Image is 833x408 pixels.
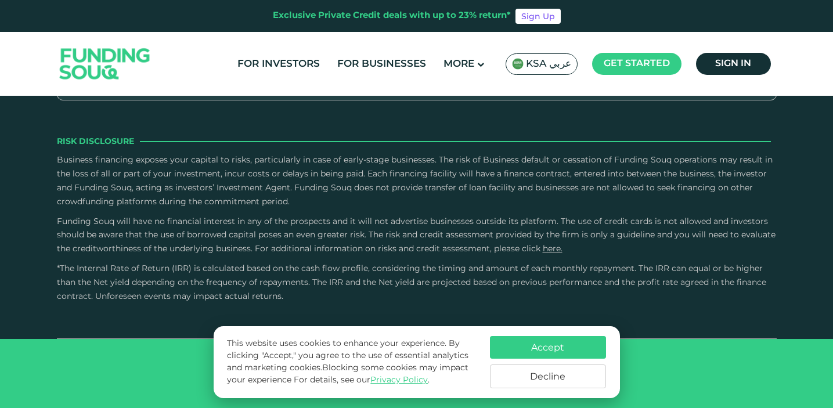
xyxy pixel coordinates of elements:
[48,35,162,93] img: Logo
[512,58,524,70] img: SA Flag
[490,336,606,359] button: Accept
[526,57,571,71] span: KSA عربي
[604,59,670,68] span: Get started
[294,376,430,384] span: For details, see our .
[273,9,511,23] div: Exclusive Private Credit deals with up to 23% return*
[334,55,429,74] a: For Businesses
[66,353,768,365] p: Funding Souq is licensed by the Saudi Central Bank with license number ٨٦/أ ش/٢٠٢٤٠٣
[515,9,561,24] a: Sign Up
[370,376,428,384] a: Privacy Policy
[715,59,751,68] span: Sign in
[57,218,776,254] span: Funding Souq will have no financial interest in any of the prospects and it will not advertise bu...
[235,55,323,74] a: For Investors
[696,53,771,75] a: Sign in
[227,364,468,384] span: Blocking some cookies may impact your experience
[227,338,478,387] p: This website uses cookies to enhance your experience. By clicking "Accept," you agree to the use ...
[443,59,474,69] span: More
[57,135,134,148] span: Risk Disclosure
[57,154,777,209] p: Business financing exposes your capital to risks, particularly in case of early-stage businesses....
[57,262,777,304] p: *The Internal Rate of Return (IRR) is calculated based on the cash flow profile, considering the ...
[543,245,562,253] a: here.
[490,364,606,388] button: Decline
